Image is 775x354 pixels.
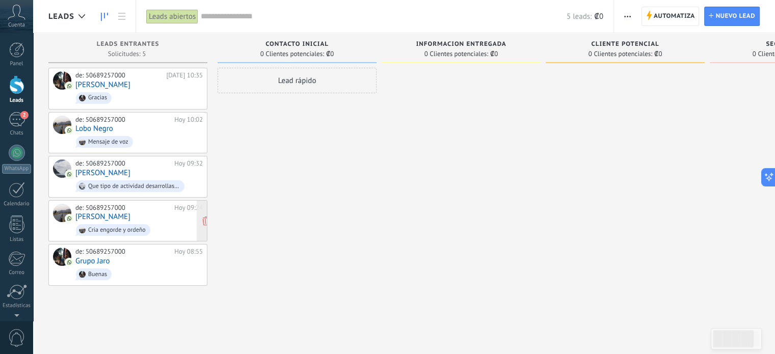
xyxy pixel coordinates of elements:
img: com.amocrm.amocrmwa.svg [66,215,73,222]
a: [PERSON_NAME] [75,80,130,89]
a: Grupo Jaro [75,257,110,265]
span: Informacion Entregada [416,41,506,48]
span: Nuevo lead [715,7,755,25]
span: 0 Clientes potenciales: [424,51,488,57]
div: Contacto inicial [223,41,371,49]
span: ₡0 [654,51,662,57]
div: Leads [2,97,32,104]
span: Leads [48,12,74,21]
div: Que tipo de actividad desarrollas en tu finca? [88,183,180,190]
div: Grupo Jaro [53,248,71,266]
div: Panel [2,61,32,67]
img: com.amocrm.amocrmwa.svg [66,83,73,90]
div: de: 50689257000 [75,248,171,256]
div: Hoy 10:02 [174,116,203,124]
div: Correo [2,269,32,276]
div: Lobo Negro [53,116,71,134]
div: de: 50689257000 [75,159,171,168]
a: [PERSON_NAME] [75,169,130,177]
div: Hoy 08:55 [174,248,203,256]
div: Gracias [88,94,107,101]
div: José Andrés Gutiérrez Gar [53,204,71,222]
div: Listas [2,236,32,243]
span: 0 Clientes potenciales: [589,51,652,57]
img: com.amocrm.amocrmwa.svg [66,259,73,266]
span: Leads Entrantes [97,41,159,48]
span: Automatiza [654,7,695,25]
span: cliente potencial [591,41,659,48]
span: Solicitudes: 5 [108,51,146,57]
div: Chats [2,130,32,137]
div: Hoy 09:24 [174,204,203,212]
div: de: 50689257000 [75,71,163,79]
div: de: 50689257000 [75,116,171,124]
img: com.amocrm.amocrmwa.svg [66,127,73,134]
button: Más [620,7,635,26]
span: ₡0 [326,51,334,57]
span: Cuenta [8,22,25,29]
a: Lista [113,7,130,26]
div: [DATE] 10:35 [166,71,203,79]
div: Lead rápido [218,68,377,93]
div: Jose Fran Vargas Alfaro [53,159,71,178]
div: Estadísticas [2,303,32,309]
div: Mensaje de voz [88,139,128,146]
span: ₡0 [490,51,498,57]
a: Leads [96,7,113,26]
div: Leads abiertos [146,9,198,24]
div: Hoy 09:32 [174,159,203,168]
span: 0 Clientes potenciales: [260,51,324,57]
a: Lobo Negro [75,124,113,133]
div: Francisco [53,71,71,90]
a: [PERSON_NAME] [75,212,130,221]
a: Nuevo lead [704,7,760,26]
div: WhatsApp [2,164,31,174]
div: cliente potencial [551,41,700,49]
div: Cria engorde y ordeño [88,227,146,234]
div: de: 50689257000 [75,204,171,212]
a: Automatiza [642,7,700,26]
div: Leads Entrantes [54,41,202,49]
span: ₡0 [594,12,603,21]
div: Calendario [2,201,32,207]
span: 2 [20,111,29,119]
div: Informacion Entregada [387,41,536,49]
img: com.amocrm.amocrmwa.svg [66,171,73,178]
span: 5 leads: [567,12,592,21]
span: Contacto inicial [265,41,329,48]
div: Buenas [88,271,107,278]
